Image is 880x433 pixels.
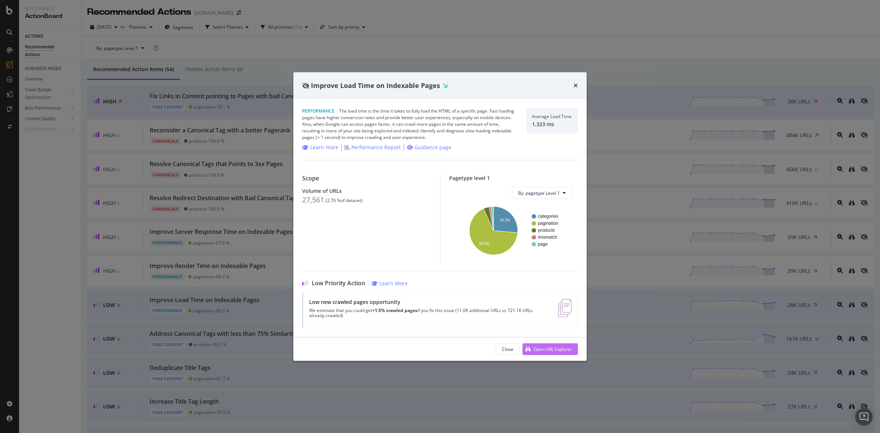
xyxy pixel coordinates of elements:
text: products [538,228,555,233]
img: e5DMFwAAAABJRU5ErkJggg== [558,299,572,317]
div: Pagetype level 1 [449,175,578,181]
div: 27,561 [302,195,324,204]
text: 26.3% [499,218,510,222]
div: Scope [302,175,431,182]
span: Improve Load Time on Indexable Pages [311,81,440,90]
div: Learn More [379,280,408,287]
text: #nomatch [538,235,557,240]
a: Guidance page [407,144,451,151]
svg: A chart. [455,205,572,256]
div: Average Load Time [532,114,572,119]
strong: +1.5% crawled pages [372,307,417,313]
div: Open Intercom Messenger [855,408,873,426]
div: Performance Report [351,144,401,151]
text: page [538,242,548,247]
text: pagination [538,221,558,226]
div: ( 2.76 % of dataset ) [326,198,363,203]
span: Performance [302,108,334,114]
a: Learn more [302,144,338,151]
button: Open URL Explorer [522,343,578,355]
div: Open URL Explorer [533,346,572,352]
a: Performance Report [345,144,401,151]
div: modal [293,72,587,361]
text: categories [538,214,558,219]
div: eye-slash [302,83,309,89]
span: Low Priority Action [312,280,365,287]
div: Learn more [310,144,338,151]
div: Low new crawled pages opportunity [309,299,549,305]
p: We estimate that you could get if you fix this issue (11.0K additional URLs vs 721.1K URLs alread... [309,308,549,318]
div: times [573,81,578,91]
span: By: pagetype Level 1 [518,190,560,196]
button: Close [496,343,520,355]
text: 66.9% [479,242,489,246]
div: Volume of URLs [302,188,431,194]
div: 1,323 ms [532,121,572,127]
div: Close [502,346,513,352]
span: | [335,108,338,114]
button: By: pagetype Level 1 [512,187,572,199]
a: Learn More [371,280,408,287]
div: The load time is the time it takes to fully load the HTML of a specific page. Fast loading pages ... [302,108,518,141]
div: Guidance page [414,144,451,151]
